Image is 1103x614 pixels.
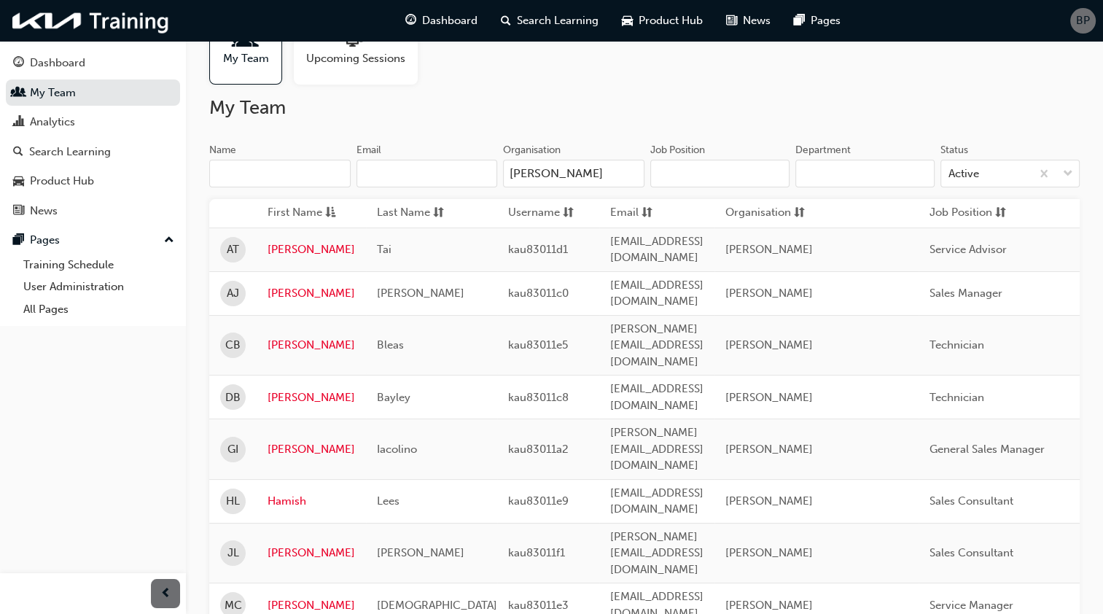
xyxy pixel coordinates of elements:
span: sorting-icon [642,204,652,222]
a: [PERSON_NAME] [268,441,355,458]
button: First Nameasc-icon [268,204,348,222]
span: Product Hub [639,12,703,29]
a: Product Hub [6,168,180,195]
span: up-icon [164,231,174,250]
button: Pages [6,227,180,254]
a: [PERSON_NAME] [268,389,355,406]
div: Organisation [503,143,561,158]
span: General Sales Manager [929,443,1045,456]
span: Bleas [377,338,404,351]
span: [EMAIL_ADDRESS][DOMAIN_NAME] [610,486,703,516]
span: [EMAIL_ADDRESS][DOMAIN_NAME] [610,235,703,265]
img: kia-training [7,6,175,36]
span: Lees [377,494,400,508]
span: [DEMOGRAPHIC_DATA] [377,599,497,612]
span: Sales Manager [929,287,1002,300]
a: [PERSON_NAME] [268,597,355,614]
span: car-icon [622,12,633,30]
span: MC [225,597,242,614]
span: sorting-icon [563,204,574,222]
span: Tai [377,243,391,256]
input: Name [209,160,351,187]
button: DashboardMy TeamAnalyticsSearch LearningProduct HubNews [6,47,180,227]
span: pages-icon [794,12,805,30]
span: Dashboard [422,12,478,29]
span: kau83011e9 [508,494,569,508]
span: My Team [223,50,269,67]
div: Dashboard [30,55,85,71]
a: car-iconProduct Hub [610,6,714,36]
span: DB [225,389,241,406]
span: prev-icon [160,585,171,603]
span: [PERSON_NAME][EMAIL_ADDRESS][DOMAIN_NAME] [610,322,703,368]
div: Status [940,143,968,158]
div: Email [356,143,381,158]
span: [PERSON_NAME] [725,391,813,404]
span: GI [227,441,238,458]
a: [PERSON_NAME] [268,545,355,561]
button: Last Namesorting-icon [377,204,457,222]
div: Department [795,143,851,158]
a: Hamish [268,493,355,510]
a: Search Learning [6,139,180,166]
span: kau83011d1 [508,243,568,256]
span: [PERSON_NAME] [377,546,464,559]
span: Technician [929,338,984,351]
a: My Team [209,12,294,85]
span: asc-icon [325,204,336,222]
span: Sales Consultant [929,546,1013,559]
div: Job Position [650,143,705,158]
a: [PERSON_NAME] [268,241,355,258]
span: kau83011c0 [508,287,569,300]
span: Pages [811,12,841,29]
span: [PERSON_NAME] [725,546,813,559]
span: Service Advisor [929,243,1007,256]
span: JL [227,545,239,561]
span: AJ [227,285,239,302]
span: [EMAIL_ADDRESS][DOMAIN_NAME] [610,279,703,308]
div: Search Learning [29,144,111,160]
span: sorting-icon [995,204,1006,222]
span: news-icon [13,205,24,218]
span: Search Learning [517,12,599,29]
span: CB [225,337,241,354]
span: [PERSON_NAME] [725,494,813,508]
span: kau83011e3 [508,599,569,612]
span: chart-icon [13,116,24,129]
span: search-icon [501,12,511,30]
span: [PERSON_NAME] [725,599,813,612]
span: [PERSON_NAME] [725,243,813,256]
a: pages-iconPages [782,6,852,36]
input: Email [356,160,498,187]
span: kau83011f1 [508,546,565,559]
a: search-iconSearch Learning [489,6,610,36]
span: [PERSON_NAME][EMAIL_ADDRESS][DOMAIN_NAME] [610,426,703,472]
span: Last Name [377,204,430,222]
div: Product Hub [30,173,94,190]
span: sorting-icon [794,204,805,222]
span: HL [226,493,240,510]
span: Job Position [929,204,992,222]
span: down-icon [1063,165,1073,184]
span: Service Manager [929,599,1013,612]
span: Bayley [377,391,410,404]
span: AT [227,241,239,258]
span: Upcoming Sessions [306,50,405,67]
span: search-icon [13,146,23,159]
button: Emailsorting-icon [610,204,690,222]
div: Pages [30,232,60,249]
span: [PERSON_NAME] [377,287,464,300]
a: [PERSON_NAME] [268,285,355,302]
button: Usernamesorting-icon [508,204,588,222]
a: Dashboard [6,50,180,77]
a: news-iconNews [714,6,782,36]
span: kau83011c8 [508,391,569,404]
span: Sales Consultant [929,494,1013,508]
div: Name [209,143,236,158]
span: people-icon [13,87,24,100]
span: [PERSON_NAME] [725,338,813,351]
span: BP [1076,12,1090,29]
a: News [6,198,180,225]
